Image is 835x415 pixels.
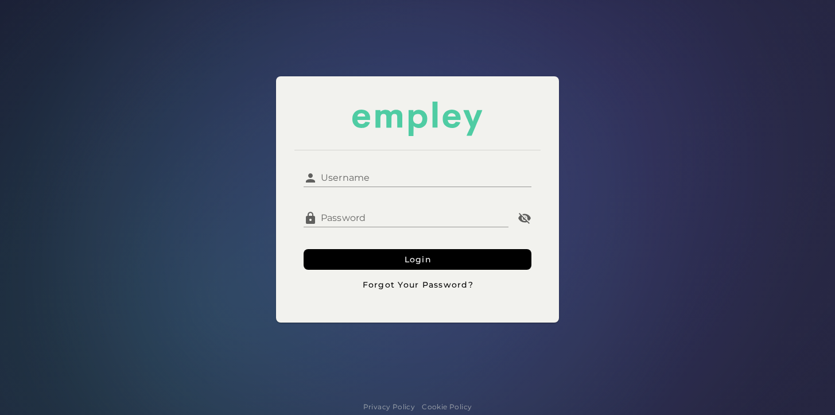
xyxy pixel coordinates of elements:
span: Forgot Your Password? [362,280,473,290]
i: Password appended action [518,211,531,225]
a: Privacy Policy [363,401,415,413]
a: Cookie Policy [422,401,472,413]
span: Login [403,254,432,265]
button: Forgot Your Password? [304,274,531,295]
button: Login [304,249,531,270]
